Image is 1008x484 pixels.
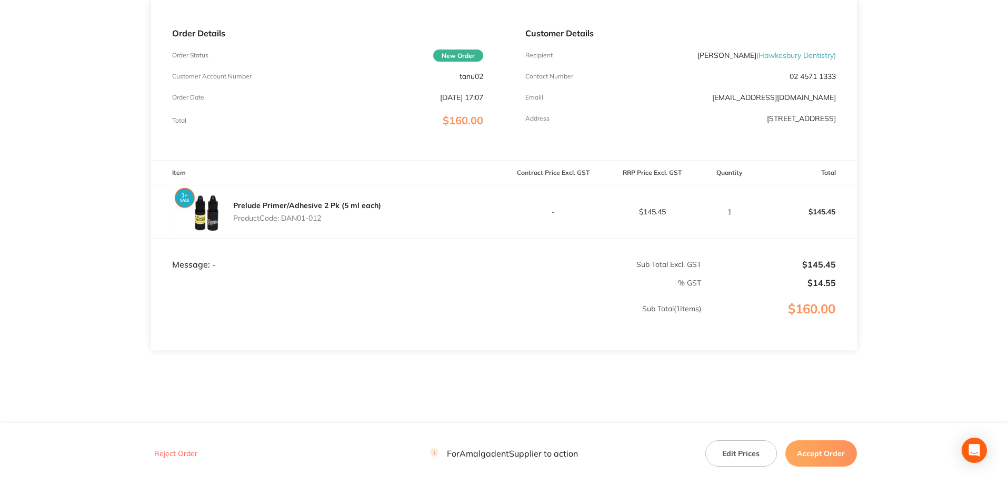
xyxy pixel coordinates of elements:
p: Customer Account Number [172,73,252,80]
p: tanu02 [460,72,483,81]
span: New Order [433,50,483,62]
p: Order Date [172,94,204,101]
span: $160.00 [443,114,483,127]
p: Customer Details [525,28,836,38]
p: Emaill [525,94,543,101]
button: Edit Prices [705,440,777,467]
p: $160.00 [702,302,856,338]
th: Total [758,161,857,185]
p: Total [172,117,186,124]
p: 02 4571 1333 [790,72,836,81]
p: Address [525,115,550,122]
p: $145.45 [603,208,701,216]
th: Contract Price Excl. GST [504,161,603,185]
a: Prelude Primer/Adhesive 2 Pk (5 ml each) [233,201,381,210]
p: $145.45 [702,260,836,269]
p: 1 [702,208,757,216]
a: [EMAIL_ADDRESS][DOMAIN_NAME] [712,93,836,102]
th: Item [151,161,504,185]
p: Order Details [172,28,483,38]
p: For Amalgadent Supplier to action [430,449,578,459]
p: [DATE] 17:07 [440,93,483,102]
p: Sub Total ( 1 Items) [152,304,701,334]
p: Sub Total Excl. GST [505,260,701,269]
p: Order Status [172,52,208,59]
div: Open Intercom Messenger [962,438,987,463]
th: RRP Price Excl. GST [603,161,702,185]
p: Recipient [525,52,553,59]
p: $14.55 [702,278,836,288]
p: % GST [152,279,701,287]
button: Reject Order [151,449,201,459]
p: [STREET_ADDRESS] [767,114,836,123]
p: - [505,208,603,216]
th: Quantity [702,161,758,185]
img: dmE3cjVzNg [172,185,225,238]
td: Message: - [151,238,504,270]
p: Product Code: DAN01-012 [233,214,381,222]
p: [PERSON_NAME] [697,51,836,60]
button: Accept Order [785,440,857,467]
span: ( Hawkesbury Dentistry ) [756,51,836,60]
p: Contact Number [525,73,573,80]
p: $145.45 [759,199,856,224]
